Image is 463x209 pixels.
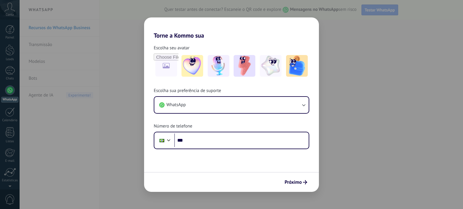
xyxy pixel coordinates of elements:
[282,177,310,187] button: Próximo
[154,45,190,51] span: Escolha seu avatar
[154,88,221,94] span: Escolha sua preferência de suporte
[166,102,186,108] span: WhatsApp
[154,123,192,129] span: Número de telefone
[181,55,203,77] img: -1.jpeg
[154,97,309,113] button: WhatsApp
[144,17,319,39] h2: Torne a Kommo sua
[286,55,308,77] img: -5.jpeg
[234,55,255,77] img: -3.jpeg
[260,55,282,77] img: -4.jpeg
[208,55,229,77] img: -2.jpeg
[285,180,302,184] span: Próximo
[156,134,168,147] div: Brazil: + 55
